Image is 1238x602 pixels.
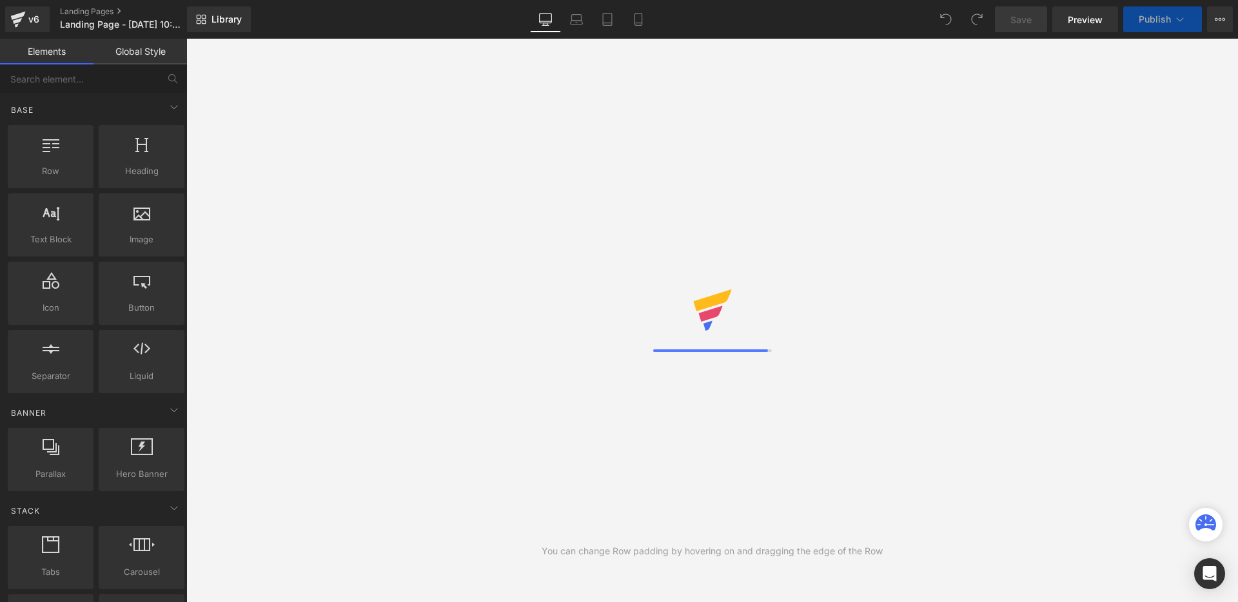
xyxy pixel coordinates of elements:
span: Base [10,104,35,116]
button: Publish [1123,6,1202,32]
div: Open Intercom Messenger [1194,558,1225,589]
span: Publish [1139,14,1171,24]
span: Carousel [103,565,181,579]
span: Separator [12,369,90,383]
span: Library [211,14,242,25]
span: Preview [1068,13,1103,26]
span: Save [1010,13,1032,26]
div: v6 [26,11,42,28]
a: Preview [1052,6,1118,32]
a: Mobile [623,6,654,32]
span: Heading [103,164,181,178]
span: Icon [12,301,90,315]
a: Tablet [592,6,623,32]
span: Banner [10,407,48,419]
a: Landing Pages [60,6,208,17]
span: Tabs [12,565,90,579]
button: More [1207,6,1233,32]
button: Redo [964,6,990,32]
a: Global Style [93,39,187,64]
span: Landing Page - [DATE] 10:44:46 [60,19,184,30]
span: Stack [10,505,41,517]
a: Desktop [530,6,561,32]
span: Button [103,301,181,315]
span: Row [12,164,90,178]
a: v6 [5,6,50,32]
span: Liquid [103,369,181,383]
span: Image [103,233,181,246]
button: Undo [933,6,959,32]
a: Laptop [561,6,592,32]
span: Parallax [12,467,90,481]
span: Hero Banner [103,467,181,481]
a: New Library [187,6,251,32]
div: You can change Row padding by hovering on and dragging the edge of the Row [542,544,883,558]
span: Text Block [12,233,90,246]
